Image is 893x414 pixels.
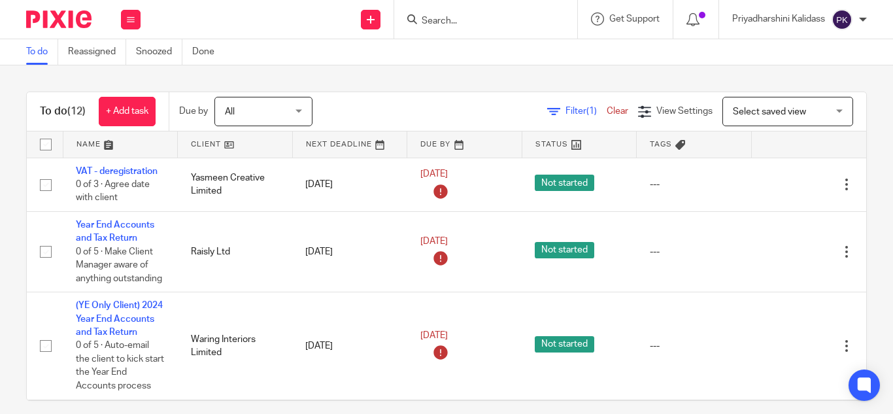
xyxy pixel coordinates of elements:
[832,9,852,30] img: svg%3E
[178,292,293,400] td: Waring Interiors Limited
[609,14,660,24] span: Get Support
[732,12,825,26] p: Priyadharshini Kalidass
[76,180,150,203] span: 0 of 3 · Agree date with client
[292,292,407,400] td: [DATE]
[76,341,164,391] span: 0 of 5 · Auto-email the client to kick start the Year End Accounts process
[650,339,739,353] div: ---
[733,107,806,116] span: Select saved view
[420,16,538,27] input: Search
[650,245,739,258] div: ---
[26,39,58,65] a: To do
[650,141,672,148] span: Tags
[76,247,162,283] span: 0 of 5 · Make Client Manager aware of anything outstanding
[420,331,448,340] span: [DATE]
[76,301,163,337] a: (YE Only Client) 2024 Year End Accounts and Tax Return
[535,242,594,258] span: Not started
[76,220,154,243] a: Year End Accounts and Tax Return
[26,10,92,28] img: Pixie
[535,336,594,353] span: Not started
[192,39,224,65] a: Done
[420,169,448,179] span: [DATE]
[179,105,208,118] p: Due by
[178,211,293,292] td: Raisly Ltd
[76,167,158,176] a: VAT - deregistration
[607,107,628,116] a: Clear
[67,106,86,116] span: (12)
[40,105,86,118] h1: To do
[565,107,607,116] span: Filter
[68,39,126,65] a: Reassigned
[292,211,407,292] td: [DATE]
[292,158,407,211] td: [DATE]
[535,175,594,191] span: Not started
[178,158,293,211] td: Yasmeen Creative Limited
[586,107,597,116] span: (1)
[99,97,156,126] a: + Add task
[650,178,739,191] div: ---
[136,39,182,65] a: Snoozed
[420,237,448,246] span: [DATE]
[225,107,235,116] span: All
[656,107,713,116] span: View Settings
